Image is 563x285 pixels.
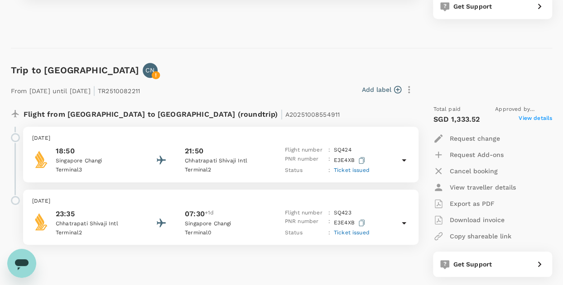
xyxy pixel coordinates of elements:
button: View traveller details [433,179,515,195]
p: View traveller details [449,183,515,192]
button: Request change [433,130,500,147]
p: : [328,228,330,237]
button: Add label [362,85,401,94]
span: | [280,108,283,120]
iframe: Button to launch messaging window [7,249,36,278]
p: Request change [449,134,500,143]
p: PNR number [285,217,325,228]
p: Singapore Changi [185,219,266,228]
p: : [328,155,330,166]
p: E3E4XB [334,155,367,166]
p: Terminal 3 [56,166,137,175]
img: Singapore Airlines [32,150,50,168]
p: 07:30 [185,209,205,219]
p: Singapore Changi [56,157,137,166]
button: Export as PDF [433,195,494,212]
p: Status [285,228,325,237]
span: Total paid [433,105,461,114]
h6: Trip to [GEOGRAPHIC_DATA] [11,63,139,77]
p: Flight number [285,146,325,155]
p: SQ 423 [334,209,351,218]
span: View details [519,114,552,125]
p: Chhatrapati Shivaji Intl [56,219,137,228]
p: Terminal 2 [56,228,137,237]
button: Copy shareable link [433,228,511,244]
p: 23:35 [56,209,137,219]
p: : [328,217,330,228]
span: | [93,84,96,97]
p: Terminal 0 [185,228,266,237]
p: Flight from [GEOGRAPHIC_DATA] to [GEOGRAPHIC_DATA] (roundtrip) [24,105,340,121]
p: : [328,146,330,155]
p: Cancel booking [449,166,497,176]
p: : [328,166,330,175]
p: E3E4XB [334,217,367,228]
p: [DATE] [32,134,409,143]
p: 18:50 [56,146,137,157]
p: Request Add-ons [449,150,503,159]
p: Download invoice [449,215,504,224]
p: From [DATE] until [DATE] TR2510082211 [11,81,140,98]
p: Export as PDF [449,199,494,208]
p: SQ 424 [334,146,351,155]
span: Get Support [453,261,492,268]
p: CN [145,66,154,75]
p: Copy shareable link [449,232,511,241]
button: Request Add-ons [433,147,503,163]
span: A20251008554911 [285,111,340,118]
button: Download invoice [433,212,504,228]
span: +1d [205,209,214,219]
p: 21:50 [185,146,203,157]
span: Ticket issued [334,229,370,236]
span: Ticket issued [334,167,370,173]
p: Flight number [285,209,325,218]
p: SGD 1,333.52 [433,114,480,125]
p: Chhatrapati Shivaji Intl [185,157,266,166]
span: Approved by [495,105,552,114]
span: Get Support [453,3,492,10]
p: [DATE] [32,197,409,206]
p: Status [285,166,325,175]
p: : [328,209,330,218]
p: Terminal 2 [185,166,266,175]
img: Singapore Airlines [32,213,50,231]
button: Cancel booking [433,163,497,179]
p: PNR number [285,155,325,166]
